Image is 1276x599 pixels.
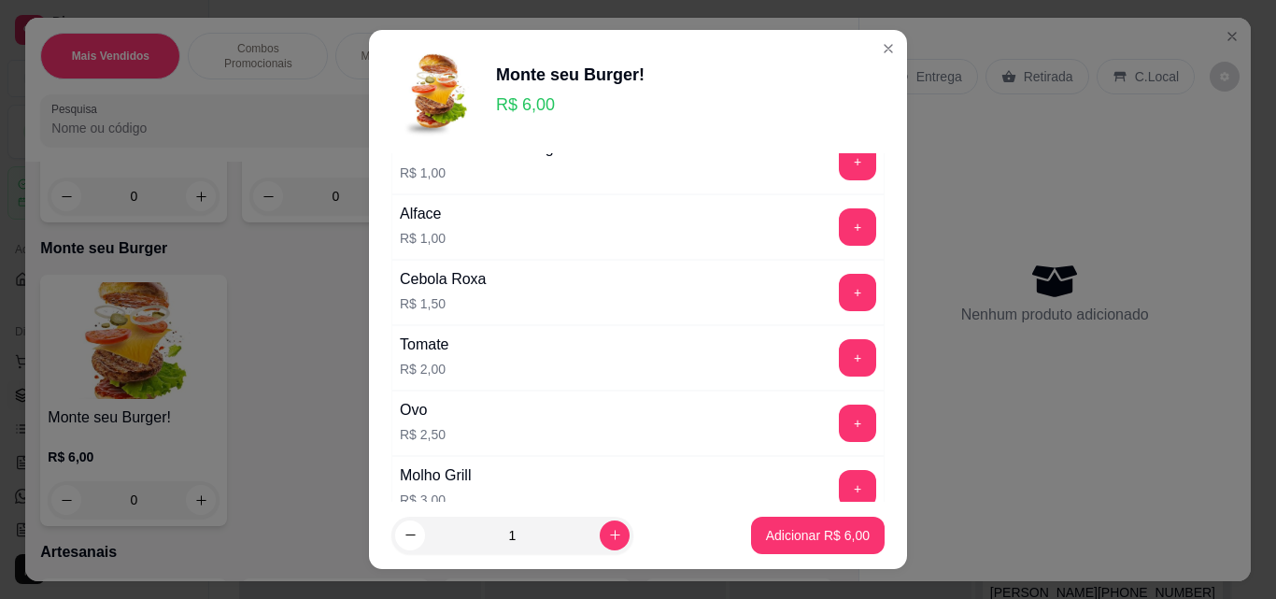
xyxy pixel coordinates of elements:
[400,491,471,509] p: R$ 3,00
[400,229,446,248] p: R$ 1,00
[839,143,876,180] button: add
[400,425,446,444] p: R$ 2,50
[400,334,448,356] div: Tomate
[766,526,870,545] p: Adicionar R$ 6,00
[400,360,448,378] p: R$ 2,00
[839,339,876,377] button: add
[496,62,645,88] div: Monte seu Burger!
[400,164,554,182] p: R$ 1,00
[839,208,876,246] button: add
[400,268,487,291] div: Cebola Roxa
[400,294,487,313] p: R$ 1,50
[400,203,446,225] div: Alface
[839,405,876,442] button: add
[400,399,446,421] div: Ovo
[496,92,645,118] p: R$ 6,00
[400,464,471,487] div: Molho Grill
[873,34,903,64] button: Close
[600,521,630,550] button: increase-product-quantity
[839,274,876,311] button: add
[391,45,485,138] img: product-image
[395,521,425,550] button: decrease-product-quantity
[839,470,876,507] button: add
[751,517,885,554] button: Adicionar R$ 6,00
